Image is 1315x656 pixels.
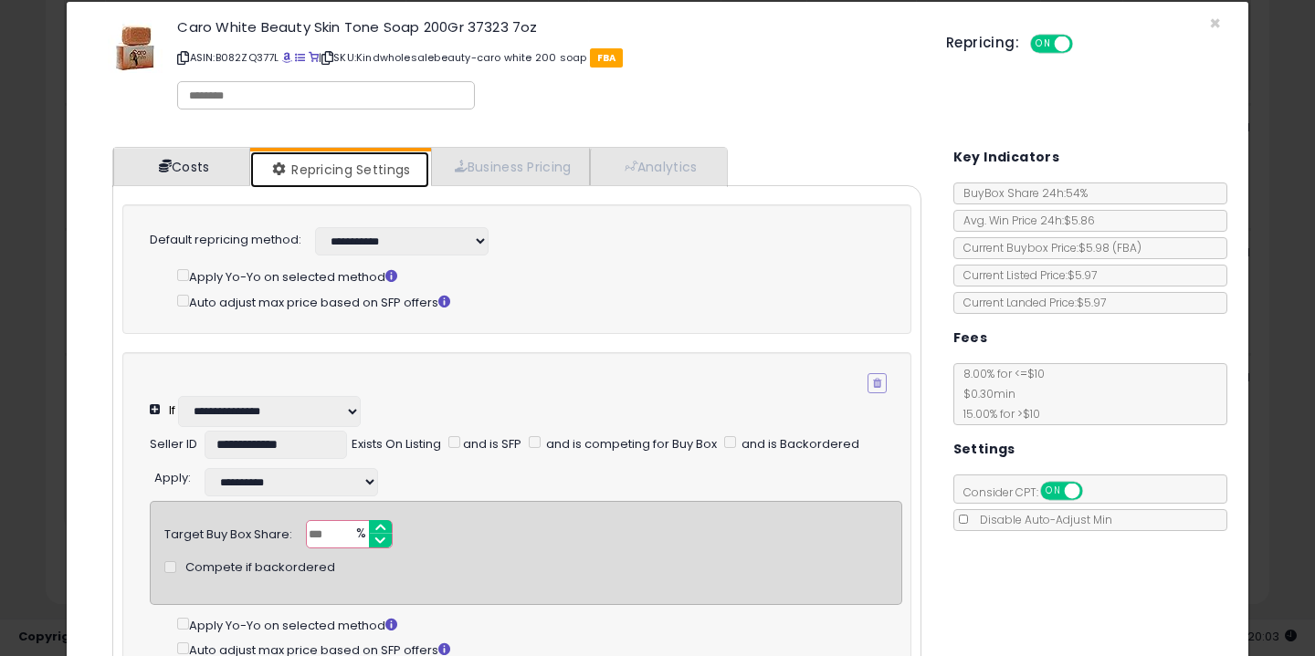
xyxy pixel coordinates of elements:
span: 8.00 % for <= $10 [954,366,1045,422]
h3: Caro White Beauty Skin Tone Soap 200Gr 37323 7oz [177,20,919,34]
span: $5.98 [1078,240,1141,255]
div: Auto adjust max price based on SFP offers [177,291,887,312]
span: × [1209,10,1221,36]
span: Avg. Win Price 24h: $5.86 [954,213,1095,228]
a: Repricing Settings [250,151,429,188]
span: Apply [154,469,188,486]
h5: Fees [953,327,988,349]
p: ASIN: B082ZQ377L | SKU: Kindwholesalebeauty-caro white 200 soap [177,43,919,72]
h5: Key Indicators [953,146,1060,169]
span: OFF [1079,484,1109,499]
h5: Repricing: [946,36,1019,50]
img: 41iifNkd4pL._SL60_.jpg [108,20,163,73]
div: Apply Yo-Yo on selected method [177,266,887,286]
a: Your listing only [309,50,319,65]
span: $0.30 min [954,386,1015,401]
div: Seller ID [150,436,197,453]
div: Target Buy Box Share: [164,520,292,544]
span: and is competing for Buy Box [543,435,717,453]
span: and is SFP [460,435,521,453]
div: Apply Yo-Yo on selected method [177,614,902,635]
label: Default repricing method: [150,232,301,249]
div: Exists On Listing [352,436,441,453]
span: ON [1032,36,1055,52]
a: All offer listings [295,50,305,65]
span: BuyBox Share 24h: 54% [954,185,1088,201]
a: Costs [113,148,250,185]
span: Current Landed Price: $5.97 [954,295,1106,310]
span: ON [1042,484,1065,499]
a: Business Pricing [431,148,591,185]
span: 15.00 % for > $10 [954,406,1040,422]
span: % [345,521,374,548]
span: and is Backordered [739,435,859,453]
div: : [154,463,191,487]
span: Consider CPT: [954,484,1107,500]
span: Disable Auto-Adjust Min [971,512,1112,527]
span: ( FBA ) [1112,240,1141,255]
i: Remove Condition [873,378,881,389]
span: Current Buybox Price: [954,240,1141,255]
span: OFF [1070,36,1099,52]
span: Compete if backordered [185,559,335,577]
a: Analytics [590,148,725,185]
a: BuyBox page [282,50,292,65]
span: Current Listed Price: $5.97 [954,267,1097,283]
span: FBA [590,48,624,68]
h5: Settings [953,438,1015,461]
